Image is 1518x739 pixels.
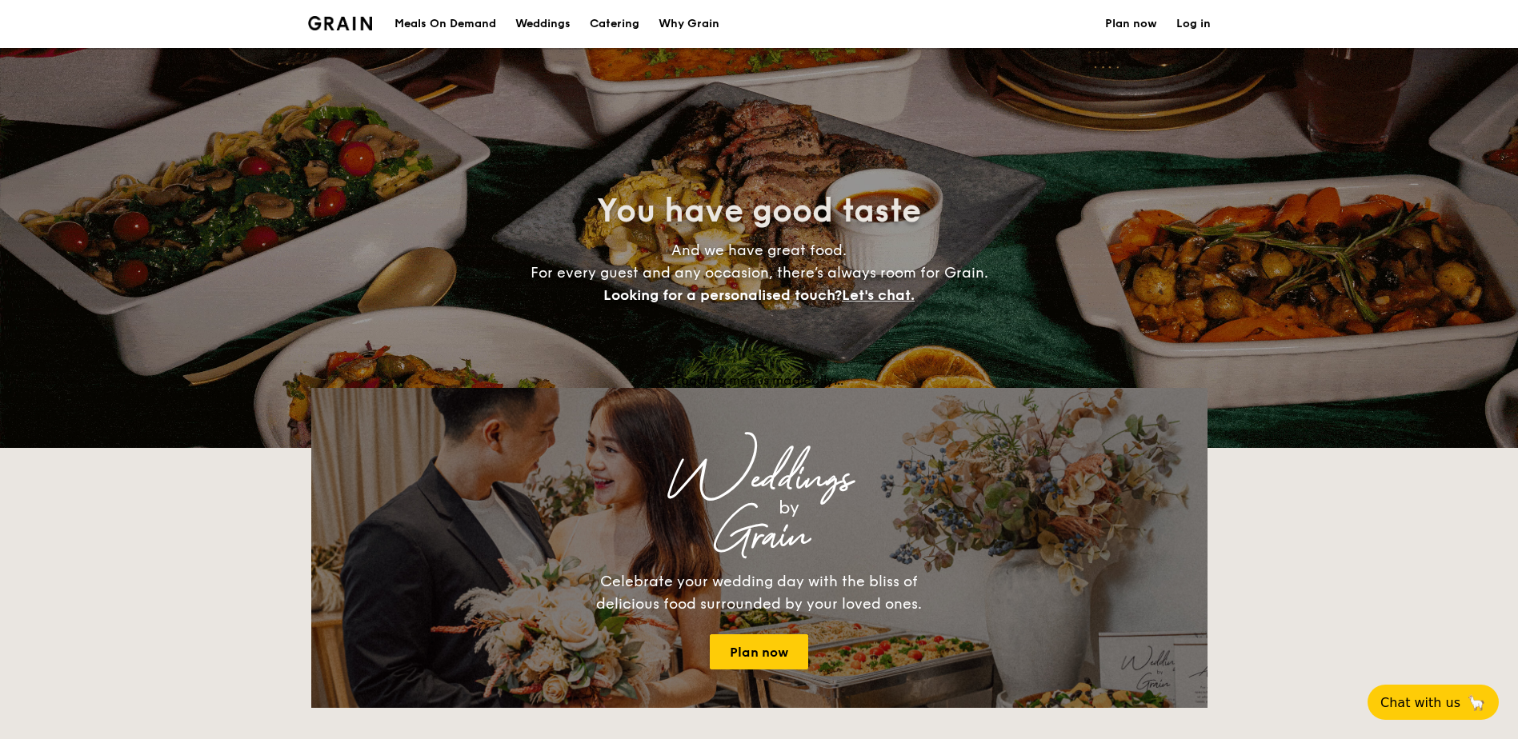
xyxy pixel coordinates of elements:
a: Logotype [308,16,373,30]
div: by [511,493,1067,522]
div: Celebrate your wedding day with the bliss of delicious food surrounded by your loved ones. [579,570,939,615]
div: Loading menus magically... [311,373,1208,388]
img: Grain [308,16,373,30]
span: And we have great food. For every guest and any occasion, there’s always room for Grain. [531,242,988,304]
a: Plan now [710,634,808,669]
span: Let's chat. [842,286,915,304]
div: Weddings [452,465,1067,493]
span: You have good taste [597,192,921,230]
div: Grain [452,522,1067,551]
span: Looking for a personalised touch? [603,286,842,304]
span: 🦙 [1467,693,1486,712]
button: Chat with us🦙 [1368,685,1499,720]
span: Chat with us [1380,695,1460,710]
